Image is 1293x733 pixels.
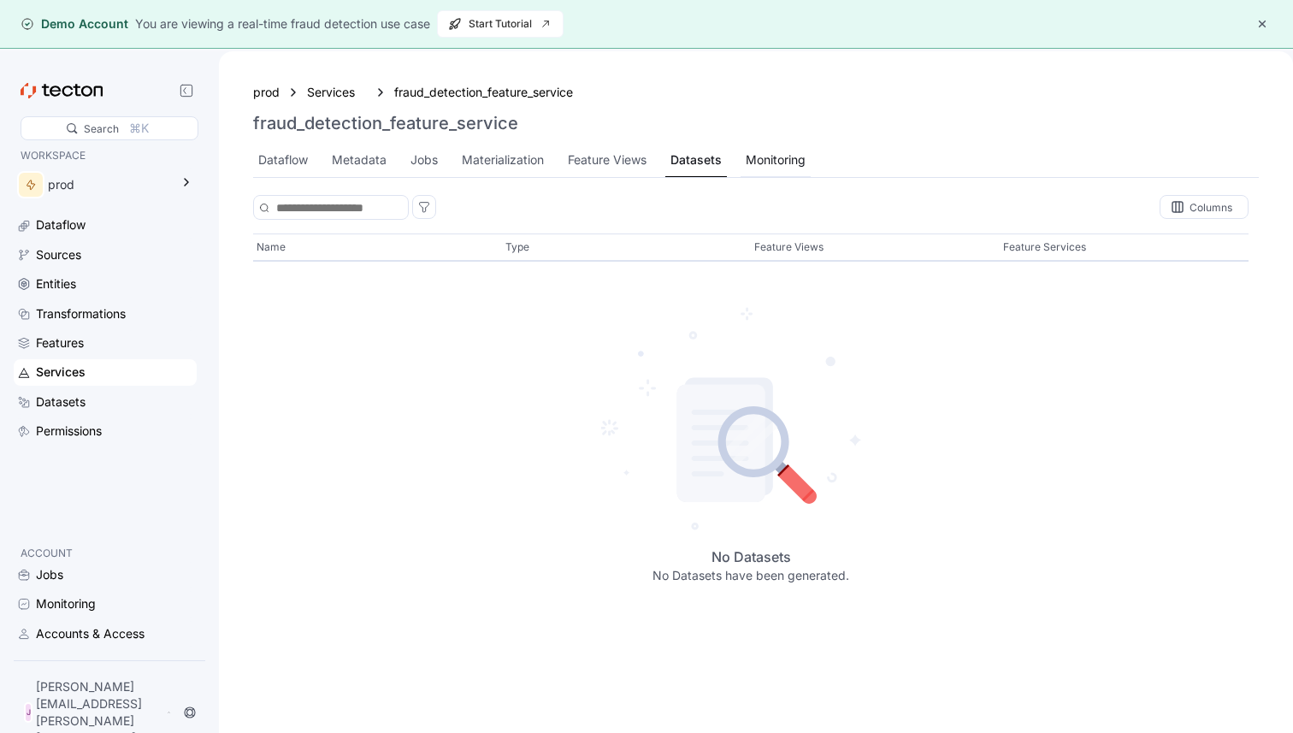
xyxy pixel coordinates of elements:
a: Jobs [14,562,197,588]
a: Dataflow [14,212,197,238]
a: Datasets [14,389,197,415]
div: Transformations [36,304,126,323]
div: Monitoring [36,594,96,613]
div: Dataflow [258,151,308,169]
div: Columns [1160,195,1249,219]
div: You are viewing a real-time fraud detection use case [135,15,430,33]
p: Type [505,239,529,256]
div: Jobs [410,151,438,169]
div: Monitoring [746,151,806,169]
div: Datasets [36,393,86,411]
div: Jobs [36,565,63,584]
div: Permissions [36,422,102,440]
div: Sources [36,245,81,264]
p: ACCOUNT [21,545,190,562]
div: Accounts & Access [36,624,145,643]
div: Columns [1190,199,1232,216]
div: Feature Views [568,151,646,169]
a: Monitoring [14,591,197,617]
div: Entities [36,275,76,293]
a: fraud_detection_feature_service [394,83,573,102]
div: Search⌘K [21,116,198,140]
p: No Datasets have been generated. [652,567,849,584]
div: prod [48,175,169,194]
h3: fraud_detection_feature_service [253,113,518,133]
span: Start Tutorial [448,11,552,37]
div: J [24,702,32,723]
div: ⌘K [129,119,149,138]
div: Services [36,363,86,381]
h4: No Datasets [652,547,849,567]
a: Permissions [14,418,197,444]
div: Search [84,121,119,137]
p: WORKSPACE [21,147,190,164]
a: Services [14,359,197,385]
a: Services [307,83,367,102]
a: Entities [14,271,197,297]
a: Sources [14,242,197,268]
button: Start Tutorial [437,10,564,38]
div: Features [36,334,84,352]
p: Feature Views [754,239,824,256]
a: Accounts & Access [14,621,197,647]
div: Demo Account [21,15,128,33]
p: Name [257,239,286,256]
div: Materialization [462,151,544,169]
a: prod [253,83,280,102]
p: Feature Services [1003,239,1086,256]
div: Metadata [332,151,387,169]
a: Transformations [14,301,197,327]
div: Dataflow [36,216,86,234]
a: Features [14,330,197,356]
div: Datasets [670,151,722,169]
